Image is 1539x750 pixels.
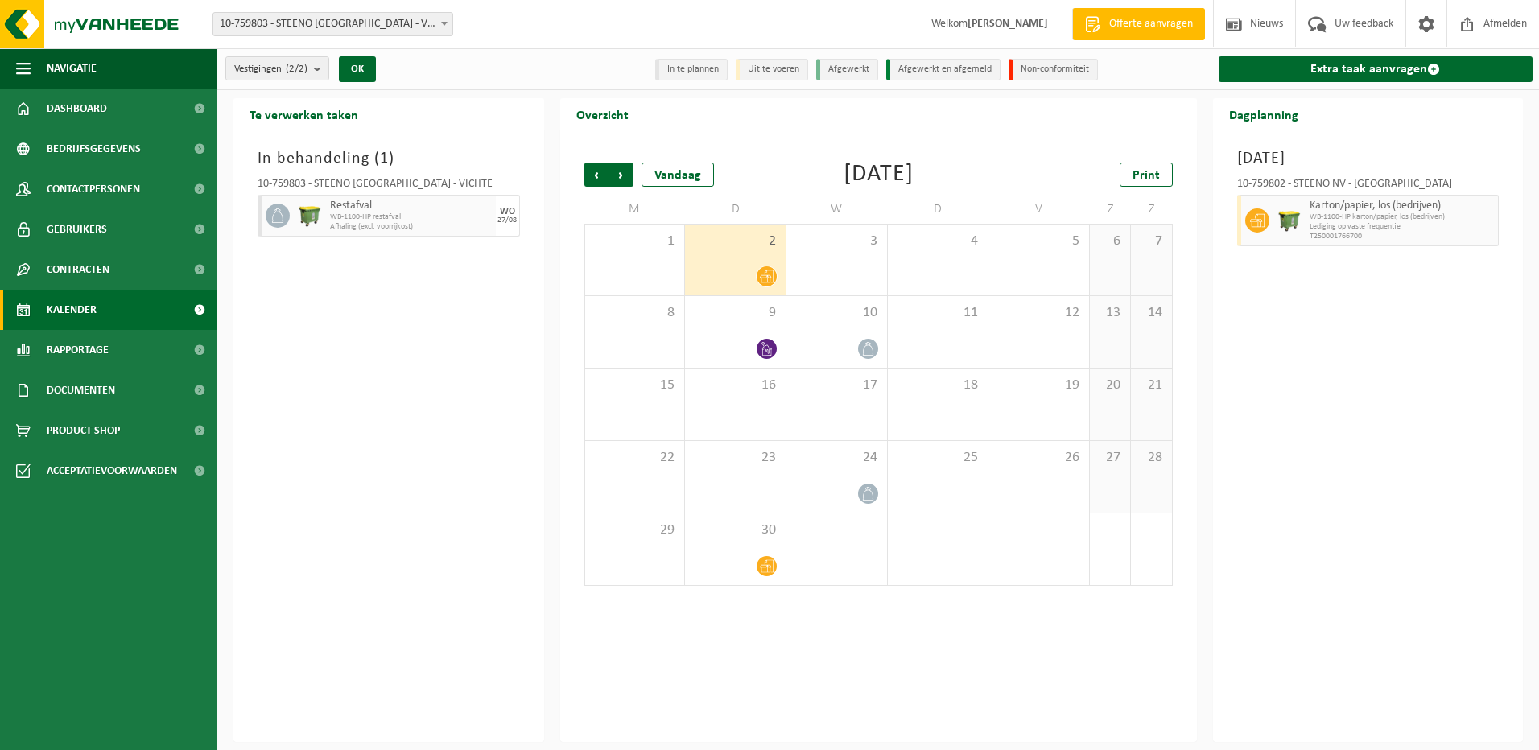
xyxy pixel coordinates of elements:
[736,59,808,80] li: Uit te voeren
[1310,222,1495,232] span: Lediging op vaste frequentie
[258,179,520,195] div: 10-759803 - STEENO [GEOGRAPHIC_DATA] - VICHTE
[584,195,686,224] td: M
[1105,16,1197,32] span: Offerte aanvragen
[593,233,677,250] span: 1
[1098,233,1122,250] span: 6
[47,451,177,491] span: Acceptatievoorwaarden
[1237,179,1500,195] div: 10-759802 - STEENO NV - [GEOGRAPHIC_DATA]
[794,233,879,250] span: 3
[560,98,645,130] h2: Overzicht
[1310,232,1495,241] span: T250001766700
[286,64,307,74] count: (2/2)
[47,48,97,89] span: Navigatie
[584,163,609,187] span: Vorige
[1120,163,1173,187] a: Print
[330,212,492,222] span: WB-1100-HP restafval
[988,195,1090,224] td: V
[1310,212,1495,222] span: WB-1100-HP karton/papier, los (bedrijven)
[693,377,778,394] span: 16
[816,59,878,80] li: Afgewerkt
[234,57,307,81] span: Vestigingen
[996,233,1081,250] span: 5
[47,370,115,410] span: Documenten
[212,12,453,36] span: 10-759803 - STEENO NV - VICHTE
[968,18,1048,30] strong: [PERSON_NAME]
[786,195,888,224] td: W
[47,410,120,451] span: Product Shop
[886,59,1001,80] li: Afgewerkt en afgemeld
[996,377,1081,394] span: 19
[1131,195,1172,224] td: Z
[500,207,515,216] div: WO
[1139,233,1163,250] span: 7
[258,146,520,171] h3: In behandeling ( )
[47,330,109,370] span: Rapportage
[1072,8,1205,40] a: Offerte aanvragen
[47,290,97,330] span: Kalender
[1139,449,1163,467] span: 28
[896,377,980,394] span: 18
[1310,200,1495,212] span: Karton/papier, los (bedrijven)
[693,304,778,322] span: 9
[213,13,452,35] span: 10-759803 - STEENO NV - VICHTE
[380,150,389,167] span: 1
[896,233,980,250] span: 4
[693,233,778,250] span: 2
[339,56,376,82] button: OK
[1277,208,1302,233] img: WB-1100-HPE-GN-50
[330,200,492,212] span: Restafval
[1219,56,1533,82] a: Extra taak aanvragen
[1009,59,1098,80] li: Non-conformiteit
[1098,304,1122,322] span: 13
[47,209,107,249] span: Gebruikers
[1237,146,1500,171] h3: [DATE]
[896,449,980,467] span: 25
[298,204,322,228] img: WB-1100-HPE-GN-50
[593,377,677,394] span: 15
[1139,304,1163,322] span: 14
[47,129,141,169] span: Bedrijfsgegevens
[593,521,677,539] span: 29
[844,163,914,187] div: [DATE]
[794,377,879,394] span: 17
[794,449,879,467] span: 24
[609,163,633,187] span: Volgende
[693,449,778,467] span: 23
[330,222,492,232] span: Afhaling (excl. voorrijkost)
[1098,449,1122,467] span: 27
[497,216,517,225] div: 27/08
[642,163,714,187] div: Vandaag
[593,449,677,467] span: 22
[996,304,1081,322] span: 12
[1139,377,1163,394] span: 21
[593,304,677,322] span: 8
[225,56,329,80] button: Vestigingen(2/2)
[47,89,107,129] span: Dashboard
[1213,98,1314,130] h2: Dagplanning
[888,195,989,224] td: D
[896,304,980,322] span: 11
[655,59,728,80] li: In te plannen
[1133,169,1160,182] span: Print
[47,249,109,290] span: Contracten
[47,169,140,209] span: Contactpersonen
[685,195,786,224] td: D
[233,98,374,130] h2: Te verwerken taken
[1098,377,1122,394] span: 20
[693,521,778,539] span: 30
[996,449,1081,467] span: 26
[794,304,879,322] span: 10
[1090,195,1131,224] td: Z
